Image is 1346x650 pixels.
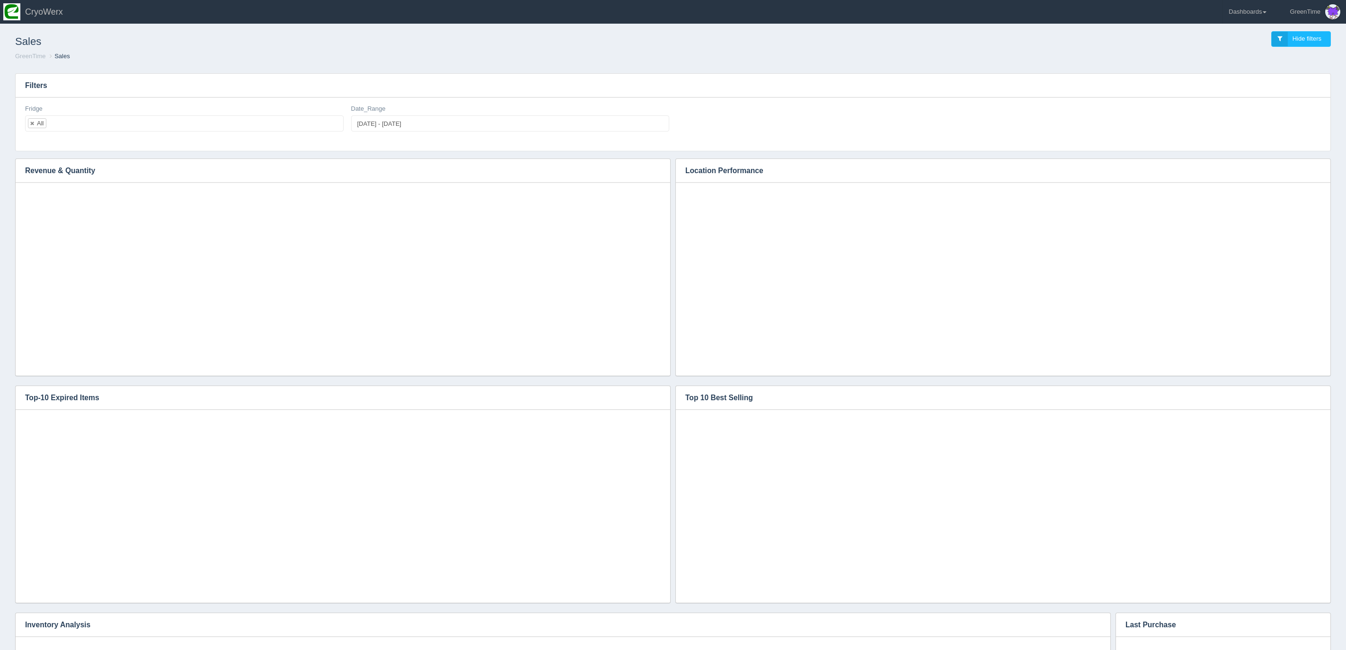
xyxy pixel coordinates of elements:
h1: Sales [15,31,673,52]
a: GreenTime [15,53,46,60]
span: Hide filters [1293,35,1321,42]
label: Fridge [25,105,43,114]
h3: Location Performance [676,159,1316,183]
img: so2zg2bv3y2ub16hxtjr.png [3,3,20,20]
h3: Top 10 Best Selling [676,386,1316,410]
img: Profile Picture [1325,4,1340,19]
label: Date_Range [351,105,386,114]
span: CryoWerx [25,7,63,17]
div: All [37,120,44,126]
li: Sales [47,52,70,61]
h3: Last Purchase [1116,613,1316,637]
h3: Inventory Analysis [16,613,1096,637]
h3: Top-10 Expired Items [16,386,656,410]
div: GreenTime [1290,2,1320,21]
h3: Revenue & Quantity [16,159,656,183]
a: Hide filters [1271,31,1331,47]
h3: Filters [16,74,1330,97]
